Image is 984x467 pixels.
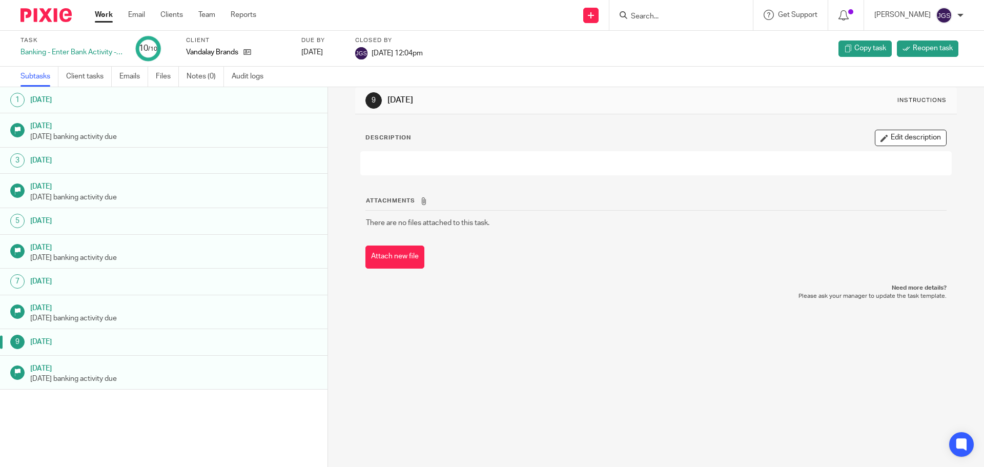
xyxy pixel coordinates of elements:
p: Need more details? [365,316,946,324]
button: Attach new file [366,261,425,285]
a: Audit logs [232,67,271,87]
h1: [DATE] [30,118,317,131]
h1: [DATE] [388,111,678,121]
span: [DATE] 12:04pm [372,49,423,56]
a: Client tasks [66,67,112,87]
h1: [DATE] [30,334,222,350]
p: [DATE] banking activity due [30,313,317,323]
div: Banking - Enter Bank Activity - week 39 [20,47,123,57]
a: Work [95,10,113,20]
div: Instructions [897,112,946,120]
div: 7 [10,274,25,289]
a: Team [198,10,215,20]
p: [DATE] banking activity due [30,253,317,263]
h1: [DATE] [30,361,317,374]
h1: [DATE] [30,179,317,192]
p: Vandalay Brands [186,47,238,57]
p: Description [366,150,412,158]
p: Task completed. [884,27,935,37]
a: Subtasks [20,67,58,87]
h1: [DATE] [30,92,222,108]
div: 5 [10,214,25,228]
label: Closed by [355,36,423,45]
a: Files [156,67,179,87]
p: Please ask your manager to update the task template. [365,324,946,332]
img: svg%3E [355,47,367,59]
h1: [DATE] [30,300,317,313]
a: Reports [231,10,256,20]
h1: [DATE] [30,213,222,229]
div: 9 [366,108,382,125]
div: 10 [139,43,157,54]
span: Attachments [366,214,416,219]
a: Notes (0) [187,67,224,87]
a: Clients [160,10,183,20]
label: Task [20,36,123,45]
a: Email [128,10,145,20]
img: svg%3E [936,7,952,24]
label: Due by [301,36,342,45]
img: Pixie [20,8,72,22]
div: 3 [10,153,25,168]
small: /10 [148,46,157,52]
p: [DATE] banking activity due [30,374,317,384]
a: Emails [119,67,148,87]
button: Edit description [874,146,946,162]
label: Client [186,36,289,45]
h1: [DATE] [30,240,317,253]
div: [DATE] [301,47,342,57]
div: 1 [10,93,25,107]
span: There are no files attached to this task. [366,235,490,242]
h1: [DATE] [30,153,222,168]
p: [DATE] banking activity due [30,192,317,202]
h1: [DATE] [30,274,222,289]
div: 9 [10,335,25,349]
p: [DATE] banking activity due [30,132,317,142]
